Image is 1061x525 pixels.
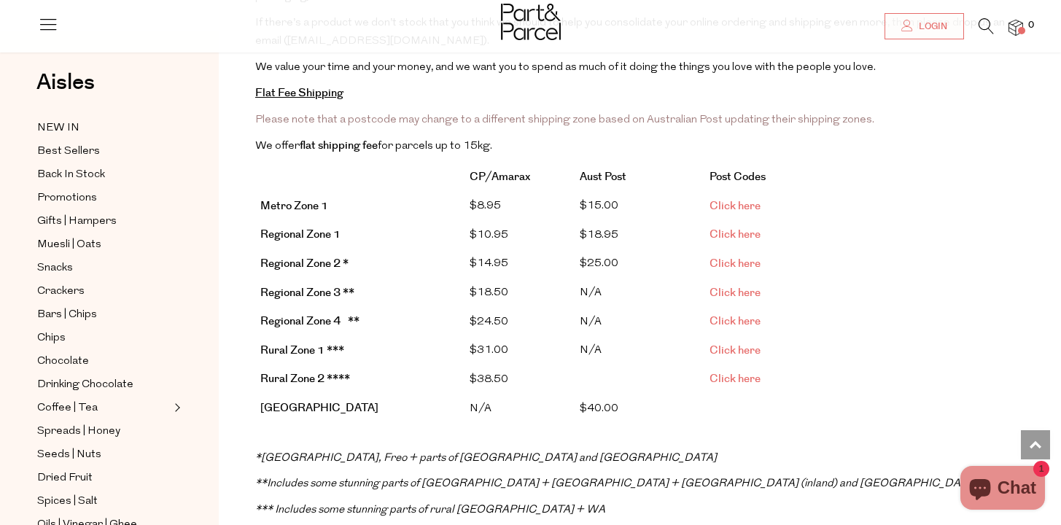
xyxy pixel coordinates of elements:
[37,306,97,324] span: Bars | Chips
[37,166,170,184] a: Back In Stock
[710,343,761,358] a: Click here
[37,236,101,254] span: Muesli | Oats
[37,260,73,277] span: Snacks
[37,423,120,440] span: Spreads | Honey
[575,192,705,221] td: $15.00
[37,283,85,300] span: Crackers
[580,403,618,414] span: $ 40.00
[255,114,874,125] span: Please note that a postcode may change to a different shipping zone based on Australian Post upda...
[37,376,133,394] span: Drinking Chocolate
[710,256,761,271] a: Click here
[470,169,530,184] strong: CP/Amarax
[267,478,977,489] span: Includes some stunning parts of [GEOGRAPHIC_DATA] + [GEOGRAPHIC_DATA] + [GEOGRAPHIC_DATA] (inland...
[580,169,626,184] strong: Aust Post
[37,352,170,370] a: Chocolate
[260,314,360,329] b: Regional Zone 4 **
[255,141,492,152] span: We offer for parcels up to 15kg.
[37,190,97,207] span: Promotions
[37,189,170,207] a: Promotions
[37,282,170,300] a: Crackers
[260,227,341,242] b: Regional Zone 1
[300,138,378,153] strong: flat shipping fee
[710,198,761,214] a: Click here
[255,62,876,73] span: We value your time and your money, and we want you to spend as much of it doing the things you lo...
[470,374,508,385] span: $38.50
[710,227,761,242] a: Click here
[37,142,170,160] a: Best Sellers
[1025,19,1038,32] span: 0
[37,306,170,324] a: Bars | Chips
[465,221,575,250] td: $10.95
[37,212,170,230] a: Gifts | Hampers
[465,308,575,337] td: $24.50
[885,13,964,39] a: Login
[260,343,344,358] strong: Rural Zone 1 ***
[575,249,705,279] td: $25.00
[710,169,766,184] strong: Post Codes
[37,259,170,277] a: Snacks
[37,330,66,347] span: Chips
[465,394,575,424] td: N/A
[465,249,575,279] td: $14.95
[575,336,705,365] td: N/A
[36,66,95,98] span: Aisles
[260,285,354,300] b: Regional Zone 3 **
[37,399,170,417] a: Coffee | Tea
[501,4,561,40] img: Part&Parcel
[575,221,705,250] td: $18.95
[255,453,717,464] em: * [GEOGRAPHIC_DATA], Freo + parts of [GEOGRAPHIC_DATA] and [GEOGRAPHIC_DATA]
[37,446,101,464] span: Seeds | Nuts
[465,192,575,221] td: $8.95
[260,400,378,416] strong: [GEOGRAPHIC_DATA]
[37,492,170,510] a: Spices | Salt
[37,469,170,487] a: Dried Fruit
[37,213,117,230] span: Gifts | Hampers
[710,314,761,329] a: Click here
[37,400,98,417] span: Coffee | Tea
[37,353,89,370] span: Chocolate
[37,329,170,347] a: Chips
[255,85,343,101] strong: Flat Fee Shipping
[575,279,705,308] td: N/A
[915,20,947,33] span: Login
[710,285,761,300] a: Click here
[260,198,328,214] strong: Metro Zone 1
[255,505,605,516] span: *** Includes some stunning parts of rural [GEOGRAPHIC_DATA] + WA
[956,466,1049,513] inbox-online-store-chat: Shopify online store chat
[37,422,170,440] a: Spreads | Honey
[37,120,79,137] span: NEW IN
[37,119,170,137] a: NEW IN
[1008,20,1023,35] a: 0
[575,308,705,337] td: N/A
[36,71,95,108] a: Aisles
[37,236,170,254] a: Muesli | Oats
[37,166,105,184] span: Back In Stock
[37,470,93,487] span: Dried Fruit
[710,371,761,386] a: Click here
[37,446,170,464] a: Seeds | Nuts
[37,493,98,510] span: Spices | Salt
[470,287,508,298] span: $18.50
[37,143,100,160] span: Best Sellers
[260,256,349,271] b: Regional Zone 2 *
[37,376,170,394] a: Drinking Chocolate
[171,399,181,416] button: Expand/Collapse Coffee | Tea
[470,345,508,356] span: $31.00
